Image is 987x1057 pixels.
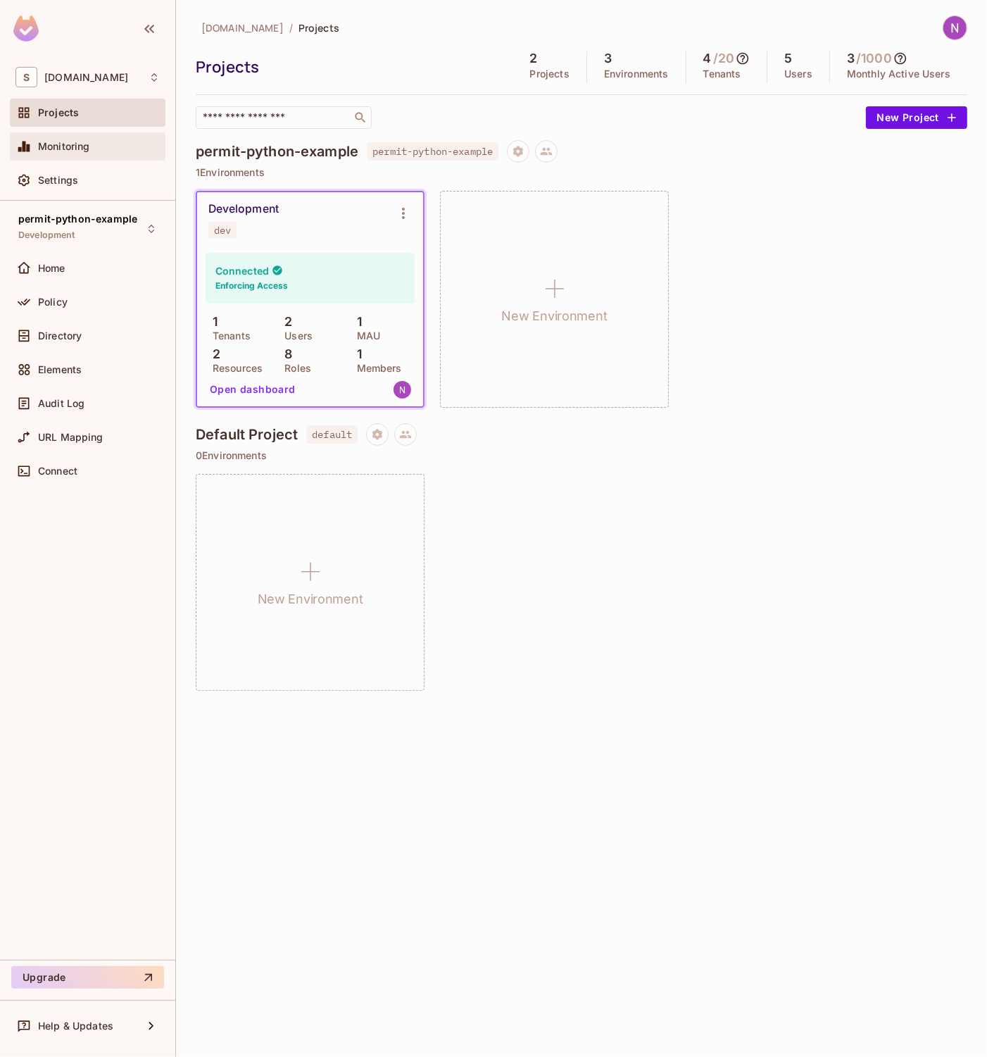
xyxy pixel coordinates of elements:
span: Workspace: skyviv.com [44,72,128,83]
h4: permit-python-example [196,143,358,160]
div: Projects [196,56,506,77]
button: Open dashboard [204,378,301,401]
h4: Connected [215,264,269,277]
h1: New Environment [258,589,363,610]
p: Users [277,330,313,342]
p: Tenants [703,68,741,80]
p: Users [784,68,812,80]
h6: Enforcing Access [215,280,288,292]
span: Policy [38,296,68,308]
p: Members [350,363,402,374]
p: 1 [350,315,362,329]
h4: Default Project [196,426,298,443]
p: Tenants [206,330,251,342]
img: natapong@skyviv.com [394,381,411,399]
span: Projects [298,21,339,35]
p: 2 [206,347,220,361]
p: 0 Environments [196,450,967,461]
span: Settings [38,175,78,186]
span: Audit Log [38,398,84,409]
h5: / 20 [713,51,734,65]
h5: 2 [530,51,538,65]
button: Environment settings [389,199,417,227]
p: 1 Environments [196,167,967,178]
span: Elements [38,364,82,375]
p: 2 [277,315,292,329]
p: Monthly Active Users [847,68,950,80]
p: Environments [604,68,669,80]
span: Directory [38,330,82,342]
h5: 3 [604,51,612,65]
p: 1 [206,315,218,329]
span: Connect [38,465,77,477]
h5: / 1000 [856,51,892,65]
span: Project settings [366,430,389,444]
span: Monitoring [38,141,90,152]
span: default [306,425,358,444]
p: Resources [206,363,263,374]
span: Home [38,263,65,274]
img: SReyMgAAAABJRU5ErkJggg== [13,15,39,42]
div: dev [214,225,231,236]
p: Projects [530,68,570,80]
img: Natapong Intarasuk [943,16,967,39]
p: Roles [277,363,311,374]
h5: 4 [703,51,712,65]
button: Upgrade [11,966,164,989]
h1: New Environment [502,306,608,327]
div: Development [208,202,279,216]
h5: 5 [784,51,792,65]
span: URL Mapping [38,432,103,443]
h5: 3 [847,51,855,65]
span: Help & Updates [38,1020,113,1032]
span: permit-python-example [367,142,498,161]
span: S [15,67,37,87]
li: / [289,21,293,35]
span: [DOMAIN_NAME] [201,21,284,35]
span: permit-python-example [18,213,137,225]
span: Development [18,230,75,241]
span: Projects [38,107,79,118]
button: New Project [866,106,967,129]
span: Project settings [507,147,529,161]
p: MAU [350,330,380,342]
p: 1 [350,347,362,361]
p: 8 [277,347,292,361]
